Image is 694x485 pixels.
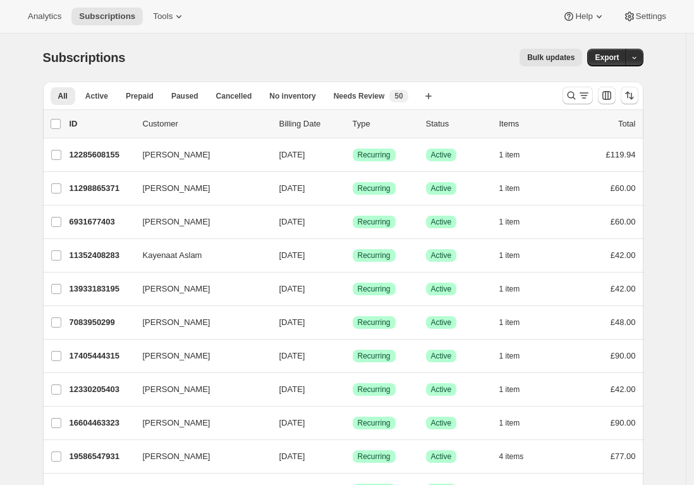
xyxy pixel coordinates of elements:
div: 11352408283Kayenaat Aslam[DATE]SuccessRecurringSuccessActive1 item£42.00 [70,247,636,264]
div: 7083950299[PERSON_NAME][DATE]SuccessRecurringSuccessActive1 item£48.00 [70,314,636,331]
span: Recurring [358,183,391,193]
p: 12285608155 [70,149,133,161]
span: [DATE] [279,183,305,193]
span: £60.00 [611,183,636,193]
span: Active [85,91,108,101]
span: Cancelled [216,91,252,101]
span: [DATE] [279,317,305,327]
div: 12330205403[PERSON_NAME][DATE]SuccessRecurringSuccessActive1 item£42.00 [70,381,636,398]
button: Create new view [418,87,439,105]
span: Recurring [358,384,391,395]
button: [PERSON_NAME] [135,413,262,433]
span: Export [595,52,619,63]
span: [PERSON_NAME] [143,216,210,228]
button: 1 item [499,381,534,398]
span: £90.00 [611,418,636,427]
span: All [58,91,68,101]
button: Sort the results [621,87,638,104]
p: Status [426,118,489,130]
span: Help [575,11,592,21]
p: 19586547931 [70,450,133,463]
span: Active [431,150,452,160]
button: 1 item [499,314,534,331]
button: [PERSON_NAME] [135,446,262,467]
div: Items [499,118,563,130]
span: Subscriptions [79,11,135,21]
span: 1 item [499,317,520,328]
button: 1 item [499,146,534,164]
span: [DATE] [279,351,305,360]
span: [PERSON_NAME] [143,149,210,161]
span: 1 item [499,217,520,227]
button: Export [587,49,626,66]
span: Tools [153,11,173,21]
span: 1 item [499,150,520,160]
button: Tools [145,8,193,25]
span: 1 item [499,384,520,395]
span: Subscriptions [43,51,126,64]
span: Active [431,351,452,361]
button: Customize table column order and visibility [598,87,616,104]
span: No inventory [269,91,315,101]
span: Active [431,384,452,395]
button: Search and filter results [563,87,593,104]
span: 1 item [499,351,520,361]
span: Kayenaat Aslam [143,249,202,262]
p: 7083950299 [70,316,133,329]
div: IDCustomerBilling DateTypeStatusItemsTotal [70,118,636,130]
span: Recurring [358,250,391,261]
span: Analytics [28,11,61,21]
span: [PERSON_NAME] [143,383,210,396]
span: Paused [171,91,198,101]
div: 16604463323[PERSON_NAME][DATE]SuccessRecurringSuccessActive1 item£90.00 [70,414,636,432]
span: 1 item [499,418,520,428]
button: Bulk updates [520,49,582,66]
span: 1 item [499,250,520,261]
span: [DATE] [279,217,305,226]
button: [PERSON_NAME] [135,145,262,165]
span: £42.00 [611,384,636,394]
span: 1 item [499,284,520,294]
p: 17405444315 [70,350,133,362]
div: Type [353,118,416,130]
span: Active [431,418,452,428]
button: Settings [616,8,674,25]
span: £48.00 [611,317,636,327]
span: [PERSON_NAME] [143,283,210,295]
span: £77.00 [611,451,636,461]
p: 11298865371 [70,182,133,195]
span: Recurring [358,150,391,160]
span: [DATE] [279,150,305,159]
span: [DATE] [279,384,305,394]
span: Recurring [358,351,391,361]
button: 1 item [499,280,534,298]
span: [DATE] [279,451,305,461]
span: £42.00 [611,284,636,293]
button: 1 item [499,414,534,432]
button: [PERSON_NAME] [135,379,262,400]
span: [DATE] [279,418,305,427]
span: £119.94 [606,150,636,159]
button: 1 item [499,247,534,264]
span: Active [431,217,452,227]
span: Active [431,284,452,294]
div: 19586547931[PERSON_NAME][DATE]SuccessRecurringSuccessActive4 items£77.00 [70,448,636,465]
span: 1 item [499,183,520,193]
span: 50 [394,91,403,101]
span: £60.00 [611,217,636,226]
p: 13933183195 [70,283,133,295]
span: [PERSON_NAME] [143,417,210,429]
span: Recurring [358,418,391,428]
span: £42.00 [611,250,636,260]
p: ID [70,118,133,130]
span: Active [431,317,452,328]
p: Billing Date [279,118,343,130]
span: Settings [636,11,666,21]
span: £90.00 [611,351,636,360]
div: 17405444315[PERSON_NAME][DATE]SuccessRecurringSuccessActive1 item£90.00 [70,347,636,365]
span: [DATE] [279,250,305,260]
span: [DATE] [279,284,305,293]
span: Bulk updates [527,52,575,63]
span: [PERSON_NAME] [143,182,210,195]
button: 4 items [499,448,538,465]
